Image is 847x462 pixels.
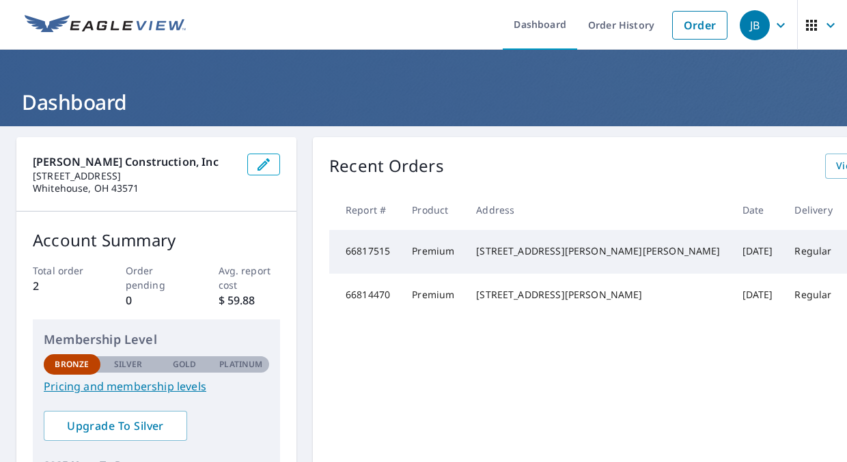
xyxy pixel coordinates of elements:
p: Gold [173,358,196,371]
td: Regular [783,230,843,274]
p: Platinum [219,358,262,371]
p: 2 [33,278,95,294]
p: Total order [33,263,95,278]
h1: Dashboard [16,88,831,116]
td: 66817515 [329,230,401,274]
th: Product [401,190,465,230]
div: [STREET_ADDRESS][PERSON_NAME] [476,288,720,302]
p: [PERSON_NAME] Construction, Inc [33,154,236,170]
td: 66814470 [329,274,401,317]
p: Bronze [55,358,89,371]
p: Avg. report cost [219,263,281,292]
p: Membership Level [44,330,269,349]
a: Upgrade To Silver [44,411,187,441]
p: [STREET_ADDRESS] [33,170,236,182]
th: Delivery [783,190,843,230]
img: EV Logo [25,15,186,35]
td: Regular [783,274,843,317]
div: [STREET_ADDRESS][PERSON_NAME][PERSON_NAME] [476,244,720,258]
td: [DATE] [732,274,784,317]
span: Upgrade To Silver [55,418,176,433]
p: 0 [126,292,188,308]
p: Whitehouse, OH 43571 [33,182,236,194]
th: Date [732,190,784,230]
a: Pricing and membership levels [44,378,269,394]
p: Silver [114,358,143,371]
td: Premium [401,274,465,317]
td: Premium [401,230,465,274]
p: Account Summary [33,228,280,252]
p: Order pending [126,263,188,292]
th: Address [465,190,731,230]
p: $ 59.88 [219,292,281,308]
a: Order [672,11,727,40]
p: Recent Orders [329,154,444,179]
div: JB [740,10,770,40]
th: Report # [329,190,401,230]
td: [DATE] [732,230,784,274]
